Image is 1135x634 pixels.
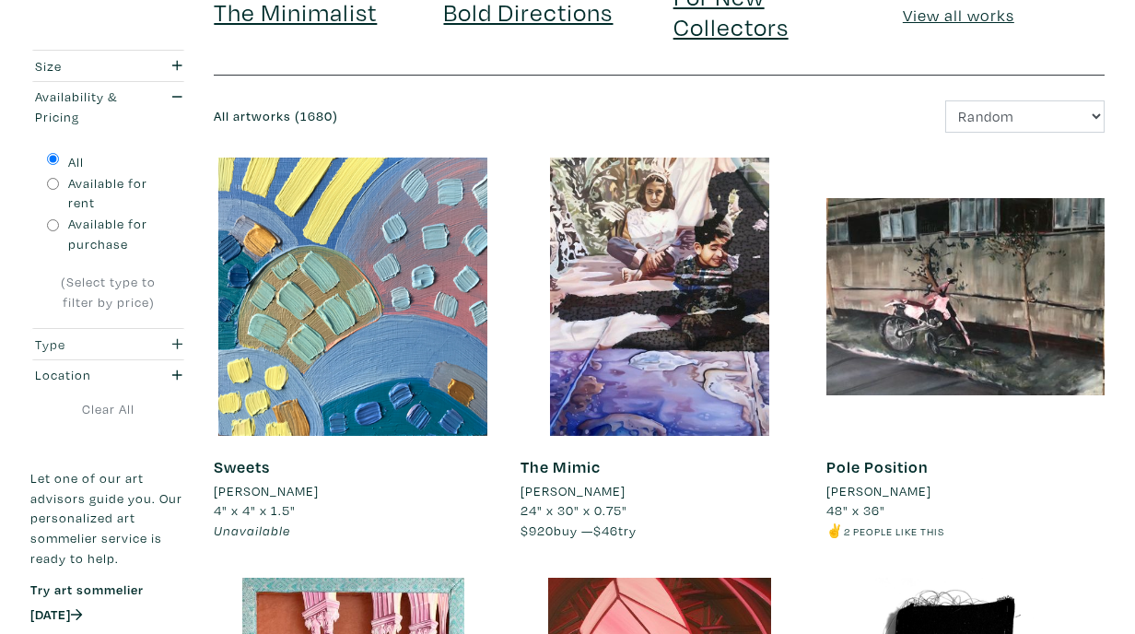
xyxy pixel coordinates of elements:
[214,456,270,477] a: Sweets
[903,5,1014,26] a: View all works
[214,522,290,539] span: Unavailable
[30,82,186,132] button: Availability & Pricing
[214,481,492,501] a: [PERSON_NAME]
[826,481,1105,501] a: [PERSON_NAME]
[214,501,296,519] span: 4" x 4" x 1.5"
[826,521,1105,541] li: ✌️
[826,456,929,477] a: Pole Position
[521,522,554,539] span: $920
[68,173,170,213] label: Available for rent
[30,398,186,418] a: Clear All
[68,152,84,172] label: All
[521,522,637,539] span: buy — try
[30,581,144,623] a: Try art sommelier [DATE]
[30,51,186,81] button: Size
[35,335,139,355] div: Type
[521,501,627,519] span: 24" x 30" x 0.75"
[30,468,186,568] p: Let one of our art advisors guide you. Our personalized art sommelier service is ready to help.
[521,456,601,477] a: The Mimic
[214,109,645,124] h6: All artworks (1680)
[68,214,170,253] label: Available for purchase
[593,522,618,539] span: $46
[47,272,170,311] div: (Select type to filter by price)
[521,481,799,501] a: [PERSON_NAME]
[214,481,319,501] li: [PERSON_NAME]
[35,56,139,76] div: Size
[826,481,931,501] li: [PERSON_NAME]
[35,87,139,126] div: Availability & Pricing
[35,365,139,385] div: Location
[826,501,885,519] span: 48" x 36"
[521,481,626,501] li: [PERSON_NAME]
[30,360,186,391] button: Location
[844,524,944,538] small: 2 people like this
[30,329,186,359] button: Type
